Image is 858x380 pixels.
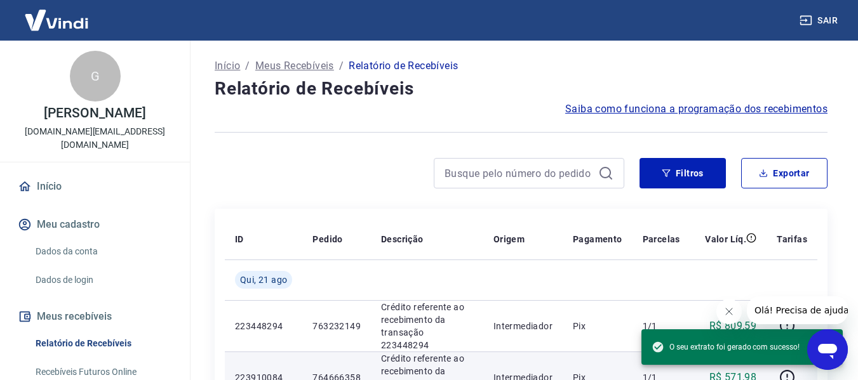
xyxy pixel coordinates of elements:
p: ID [235,233,244,246]
p: R$ 809,59 [709,318,757,334]
p: 763232149 [312,320,361,332]
a: Saiba como funciona a programação dos recebimentos [565,102,828,117]
button: Exportar [741,158,828,188]
a: Relatório de Recebíveis [30,331,175,357]
p: Intermediador [493,320,553,332]
p: / [339,58,344,74]
p: 223448294 [235,320,292,332]
span: O seu extrato foi gerado com sucesso! [652,341,800,353]
p: Tarifas [777,233,807,246]
span: Olá! Precisa de ajuda? [8,9,107,19]
a: Dados de login [30,267,175,293]
p: [PERSON_NAME] [44,107,145,120]
p: Origem [493,233,525,246]
button: Meus recebíveis [15,303,175,331]
p: Pagamento [573,233,622,246]
p: 1/1 [643,320,680,332]
iframe: Mensagem da empresa [747,296,848,324]
button: Filtros [640,158,726,188]
a: Início [215,58,240,74]
p: Valor Líq. [705,233,746,246]
p: Relatório de Recebíveis [349,58,458,74]
p: Parcelas [643,233,680,246]
span: Qui, 21 ago [240,273,287,286]
a: Dados da conta [30,239,175,265]
h4: Relatório de Recebíveis [215,76,828,102]
a: Início [15,173,175,200]
div: G [70,51,121,102]
p: / [245,58,250,74]
img: Vindi [15,1,98,39]
button: Meu cadastro [15,211,175,239]
iframe: Botão para abrir a janela de mensagens [807,329,848,370]
p: [DOMAIN_NAME][EMAIL_ADDRESS][DOMAIN_NAME] [10,125,180,152]
input: Busque pelo número do pedido [445,164,593,183]
p: Descrição [381,233,424,246]
p: Pedido [312,233,342,246]
p: Crédito referente ao recebimento da transação 223448294 [381,301,473,351]
button: Sair [797,9,843,32]
a: Meus Recebíveis [255,58,334,74]
p: Pix [573,320,622,332]
iframe: Fechar mensagem [716,299,742,324]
